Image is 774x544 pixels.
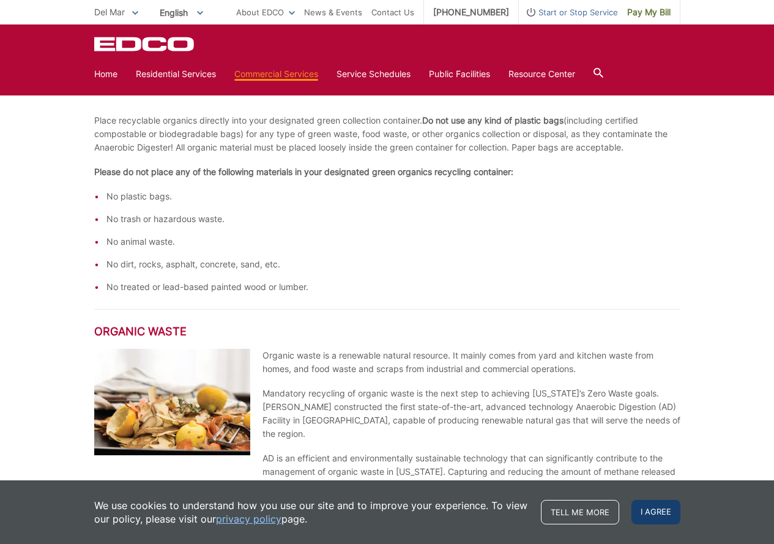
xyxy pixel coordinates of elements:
a: Tell me more [541,500,619,524]
span: English [151,2,212,23]
span: I agree [631,500,680,524]
li: No treated or lead-based painted wood or lumber. [106,280,680,294]
li: No dirt, rocks, asphalt, concrete, sand, etc. [106,258,680,271]
strong: Do not use any kind of plastic bags [422,115,564,125]
a: privacy policy [216,512,281,526]
a: About EDCO [236,6,295,19]
a: Service Schedules [337,67,411,81]
img: Food scraps [94,349,250,455]
span: Del Mar [94,7,125,17]
li: No trash or hazardous waste. [106,212,680,226]
p: Organic waste is a renewable natural resource. It mainly comes from yard and kitchen waste from h... [262,349,680,376]
h2: Organic Waste [94,325,680,338]
p: Place recyclable organics directly into your designated green collection container. (including ce... [94,114,680,154]
a: Residential Services [136,67,216,81]
p: AD is an efficient and environmentally sustainable technology that can significantly contribute t... [262,452,680,505]
p: We use cookies to understand how you use our site and to improve your experience. To view our pol... [94,499,529,526]
a: Commercial Services [234,67,318,81]
p: Mandatory recycling of organic waste is the next step to achieving [US_STATE]’s Zero Waste goals.... [262,387,680,441]
li: No plastic bags. [106,190,680,203]
a: News & Events [304,6,362,19]
li: No animal waste. [106,235,680,248]
a: Resource Center [508,67,575,81]
a: Contact Us [371,6,414,19]
a: Public Facilities [429,67,490,81]
a: EDCD logo. Return to the homepage. [94,37,196,51]
a: Home [94,67,117,81]
strong: Please do not place any of the following materials in your designated green organics recycling co... [94,166,513,177]
span: Pay My Bill [627,6,671,19]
